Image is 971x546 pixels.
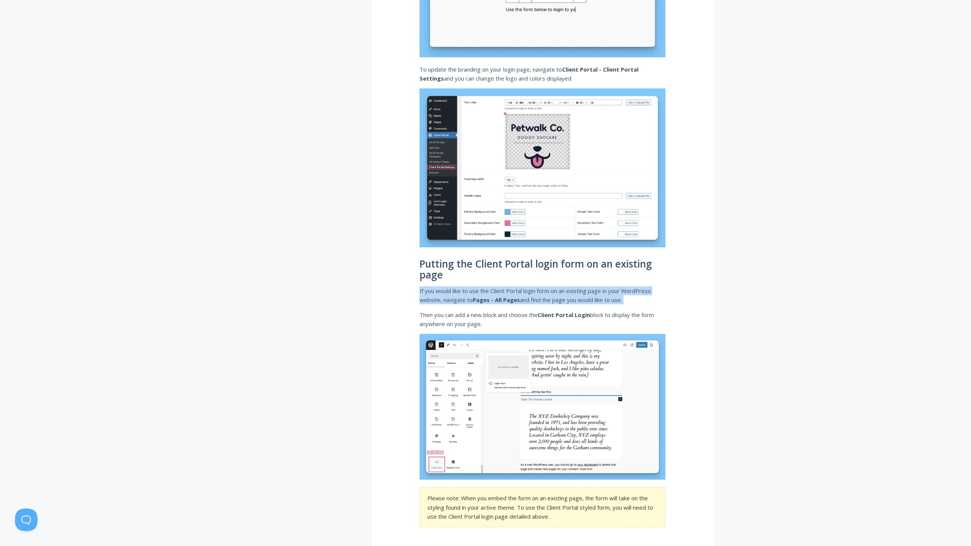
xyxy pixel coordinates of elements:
img: Screenshot showing how to add client portal login to an existing page [420,334,665,480]
p: Then you can add a new block and choose the block to display the form anywhere on your page. [420,310,665,329]
p: If you would like to use the Client Portal login form on an existing page in your WordPress websi... [420,286,665,305]
strong: Client Portal Login [538,311,590,319]
p: To update the branding on your login page, navigate to and you can change the logo and colors dis... [420,65,665,83]
strong: Pages - All Pages [473,296,520,304]
h2: Putting the Client Portal login form on an existing page [420,259,665,281]
strong: Client Portal - Client Portal Settings [420,66,638,82]
section: Please note: When you embed the form on an existing page, the form will take on the styling found... [420,487,665,527]
iframe: Toggle Customer Support [15,509,37,531]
